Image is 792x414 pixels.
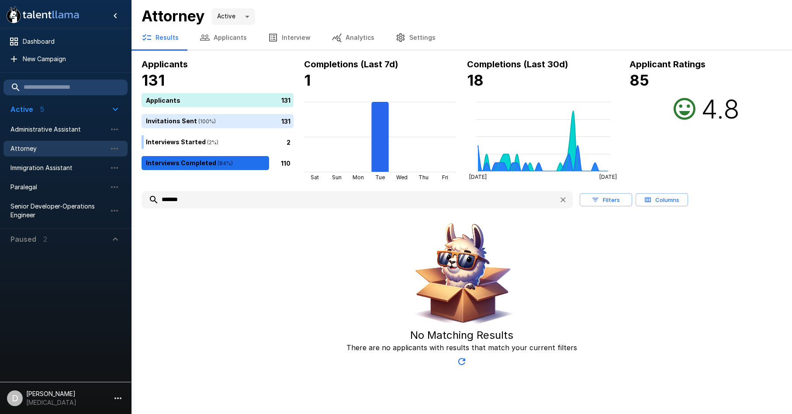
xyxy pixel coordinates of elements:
div: Active [211,8,255,25]
tspan: Tue [375,174,385,181]
b: Completions (Last 30d) [467,59,568,70]
b: Attorney [142,7,204,25]
tspan: Thu [418,174,429,181]
b: Completions (Last 7d) [304,59,398,70]
b: 131 [142,71,165,89]
button: Interview [257,25,321,50]
b: 1 [304,71,311,89]
tspan: Wed [396,174,408,181]
tspan: Sat [311,174,319,181]
h5: No Matching Results [410,328,513,342]
tspan: [DATE] [599,174,617,180]
img: Animated document [407,219,516,328]
p: There are no applicants with results that match your current filters [346,342,577,353]
button: Updated Today - 11:41 AM [453,353,470,370]
button: Applicants [189,25,257,50]
p: 2 [287,137,291,146]
button: Analytics [321,25,385,50]
button: Filters [580,193,632,207]
b: Applicants [142,59,188,70]
b: 18 [467,71,484,89]
tspan: [DATE] [469,174,487,180]
tspan: Fri [443,174,449,181]
tspan: Mon [353,174,364,181]
p: 110 [281,158,291,167]
b: Applicant Ratings [629,59,706,70]
b: 85 [629,71,649,89]
h2: 4.8 [701,93,740,125]
button: Columns [636,193,688,207]
tspan: Sun [332,174,342,181]
p: 131 [281,95,291,104]
button: Results [131,25,189,50]
button: Settings [385,25,446,50]
p: 131 [281,116,291,125]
